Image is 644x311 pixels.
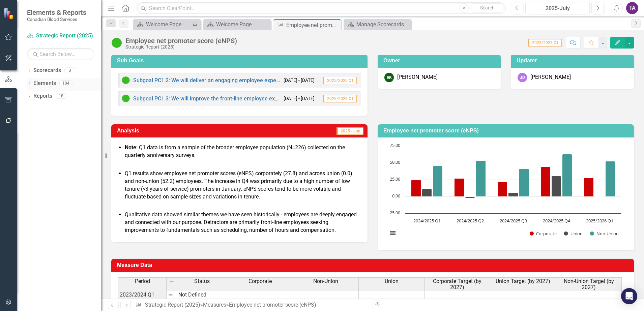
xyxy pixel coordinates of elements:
[384,143,627,244] div: Chart. Highcharts interactive chart.
[388,210,400,216] text: -25.00
[528,39,562,46] span: 2025/2026 Q1
[383,58,497,64] h3: Owner
[64,68,75,73] div: 3
[557,278,620,290] span: Non-Union Target (by 2027)
[390,159,400,165] text: 50.00
[413,218,441,224] text: 2024/2025 Q1
[530,230,557,237] button: Show Corporate
[519,169,529,197] path: 2024/2025 Q3, 41.4. Non-Union.
[284,95,315,102] small: [DATE] - [DATE]
[518,73,527,82] div: JD
[384,73,394,82] div: RK
[145,302,200,308] a: Strategic Report (2025)
[626,2,638,14] button: TA
[313,278,338,284] span: Non-Union
[323,95,357,102] span: 2025/2026 Q1
[525,2,590,14] button: 2025-July
[541,167,551,197] path: 2024/2025 Q4, 43.8. Corporate.
[476,161,486,197] path: 2024/2025 Q2, 53.5. Non-Union.
[422,189,432,197] path: 2024/2025 Q1, 11.3. Union.
[194,278,210,284] span: Status
[388,228,398,238] button: View chart menu, Chart
[433,166,443,197] path: 2024/2025 Q1, 45.2. Non-Union.
[530,73,571,81] div: [PERSON_NAME]
[33,67,61,74] a: Scorecards
[3,8,15,20] img: ClearPoint Strategy
[27,48,94,60] input: Search Below...
[135,20,191,29] a: Welcome Page
[433,154,615,197] g: Non-Union, bar series 3 of 3 with 5 bars.
[133,77,375,84] a: Subgoal PC1.2: We will deliver an engaging employee experience in alignment with our EX ambition.
[586,218,613,224] text: 2025/2026 Q1
[508,193,518,197] path: 2024/2025 Q3, 5.6. Union.
[59,81,72,86] div: 104
[590,230,618,237] button: Show Non-Union
[528,4,587,12] div: 2025-July
[411,180,421,197] path: 2024/2025 Q1, 24.8. Corporate.
[457,218,484,224] text: 2024/2025 Q2
[168,292,173,298] img: 8DAGhfEEPCf229AAAAAElFTkSuQmCC
[56,93,66,99] div: 18
[27,17,86,22] small: Canadian Blood Services
[562,154,572,197] path: 2024/2025 Q4, 62.8. Non-Union.
[216,20,269,29] div: Welcome Page
[455,179,464,197] path: 2024/2025 Q2, 26.9. Corporate.
[117,262,631,268] h3: Measure Data
[584,178,594,197] path: 2025/2026 Q1, 27.9. Corporate.
[125,144,345,158] span: : Q1 data is from a sample of the broader employee population (N=226) collected on the quarterly ...
[229,302,316,308] div: Employee net promoter score (eNPS)
[356,20,409,29] div: Manage Scorecards
[385,278,399,284] span: Union
[33,92,52,100] a: Reports
[426,278,489,290] span: Corporate Target (by 2027)
[390,142,400,148] text: 75.00
[118,291,167,299] td: 2023/2024 Q1
[384,143,624,244] svg: Interactive chart
[177,291,227,299] td: Not Defined
[496,278,550,284] span: Union Target (by 2027)
[465,197,475,198] path: 2024/2025 Q2, -2.2. Union.
[117,128,227,134] h3: Analysis
[383,128,631,134] h3: Employee net promoter score (eNPS)
[392,193,400,199] text: 0.00
[606,161,615,197] path: 2025/2026 Q1, 52.2. Non-Union.
[125,211,357,233] span: Qualitative data showed similar themes we have seen historically - employees are deeply engaged a...
[543,218,570,224] text: 2024/2025 Q4
[125,144,136,151] strong: Note
[125,44,237,50] div: Strategic Report (2025)
[248,278,272,284] span: Corporate
[146,20,191,29] div: Welcome Page
[390,176,400,182] text: 25.00
[125,37,237,44] div: Employee net promoter score (eNPS)
[284,77,315,84] small: [DATE] - [DATE]
[552,176,561,197] path: 2024/2025 Q4, 30.4. Union.
[135,301,368,309] div: » »
[498,182,507,197] path: 2024/2025 Q3, 21.7. Corporate.
[135,278,150,284] span: Period
[117,58,364,64] h3: Sub Goals
[564,230,583,237] button: Show Union
[27,8,86,17] span: Elements & Reports
[470,3,504,13] button: Search
[27,32,94,40] a: Strategic Report (2025)
[137,2,506,14] input: Search ClearPoint...
[33,80,56,87] a: Elements
[125,170,352,200] span: Q1 results show employee net promoter scores (eNPS) corporately (27.8) and across union (0.0) and...
[500,218,527,224] text: 2024/2025 Q3
[480,5,495,10] span: Search
[323,77,357,84] span: 2025/2026 Q1
[397,73,438,81] div: [PERSON_NAME]
[621,288,637,304] div: Open Intercom Messenger
[111,37,122,48] img: On Target
[286,21,339,29] div: Employee net promoter score (eNPS)
[205,20,269,29] a: Welcome Page
[122,76,130,84] img: On Target
[411,167,594,197] g: Corporate, bar series 1 of 3 with 5 bars.
[133,95,297,102] a: Subgoal PC1.3: We will improve the front-line employee experience.
[203,302,226,308] a: Measures
[122,94,130,102] img: On Target
[517,58,631,64] h3: Updater
[345,20,409,29] a: Manage Scorecards
[336,127,363,135] span: 2025 - Jun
